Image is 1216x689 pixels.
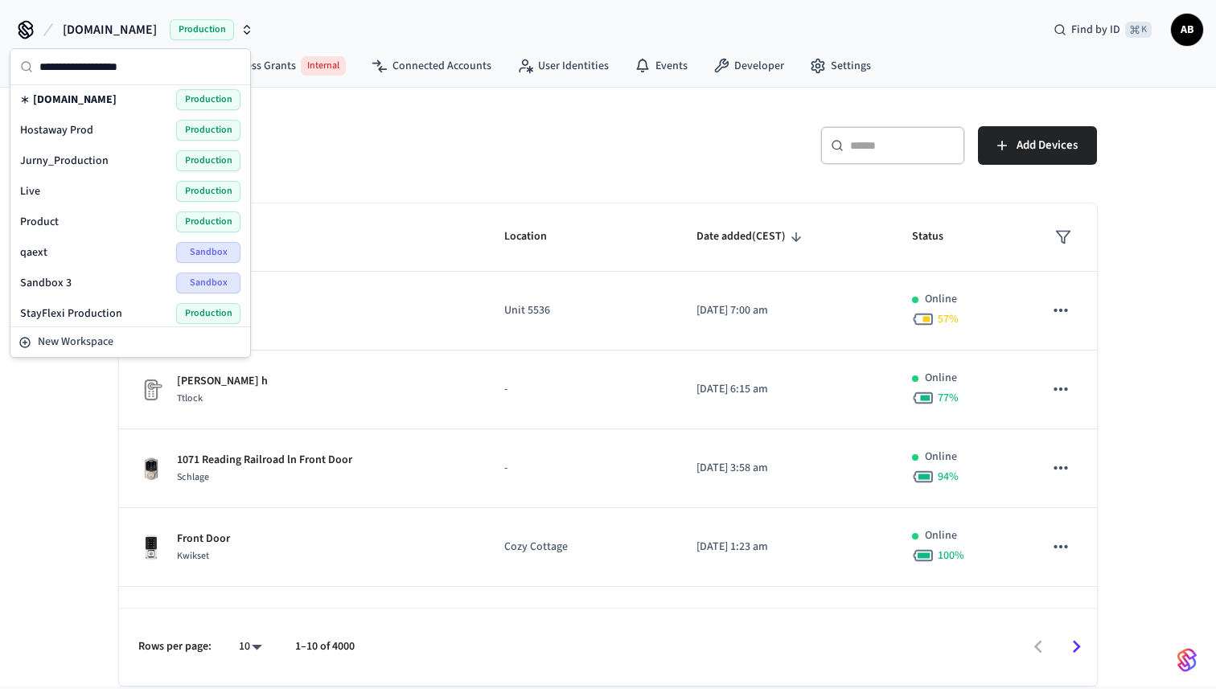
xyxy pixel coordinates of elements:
[176,273,240,293] span: Sandbox
[176,150,240,171] span: Production
[1177,647,1197,673] img: SeamLogoGradient.69752ec5.svg
[925,527,957,544] p: Online
[138,638,212,655] p: Rows per page:
[176,181,240,202] span: Production
[10,85,250,326] div: Suggestions
[176,303,240,324] span: Production
[119,126,598,159] h5: Devices
[295,638,355,655] p: 1–10 of 4000
[696,381,873,398] p: [DATE] 6:15 am
[938,469,959,485] span: 94 %
[1017,135,1078,156] span: Add Devices
[176,89,240,110] span: Production
[33,92,117,108] span: [DOMAIN_NAME]
[925,449,957,465] p: Online
[925,370,957,387] p: Online
[1041,15,1165,44] div: Find by ID⌘ K
[170,19,234,40] span: Production
[1071,22,1120,38] span: Find by ID
[20,153,109,169] span: Jurny_Production
[1125,22,1152,38] span: ⌘ K
[1173,15,1202,44] span: AB
[1171,14,1203,46] button: AB
[20,275,72,291] span: Sandbox 3
[20,122,93,138] span: Hostaway Prod
[176,120,240,141] span: Production
[912,224,964,249] span: Status
[696,460,873,477] p: [DATE] 3:58 am
[504,302,658,319] p: Unit 5536
[700,51,797,80] a: Developer
[138,456,164,482] img: Schlage Sense Smart Deadbolt with Camelot Trim, Front
[978,126,1097,165] button: Add Devices
[925,291,957,308] p: Online
[1058,628,1095,666] button: Go to next page
[176,211,240,232] span: Production
[938,311,959,327] span: 57 %
[177,392,203,405] span: Ttlock
[797,51,884,80] a: Settings
[938,548,964,564] span: 100 %
[176,242,240,263] span: Sandbox
[20,183,40,199] span: Live
[925,606,957,623] p: Online
[696,539,873,556] p: [DATE] 1:23 am
[231,635,269,658] div: 10
[177,470,209,484] span: Schlage
[138,535,164,560] img: Kwikset Halo Touchscreen Wifi Enabled Smart Lock, Polished Chrome, Front
[177,531,230,548] p: Front Door
[696,302,873,319] p: [DATE] 7:00 am
[504,460,658,477] p: -
[63,20,157,39] span: [DOMAIN_NAME]
[177,373,268,390] p: [PERSON_NAME] h
[138,377,164,403] img: Placeholder Lock Image
[622,51,700,80] a: Events
[504,381,658,398] p: -
[504,539,658,556] p: Cozy Cottage
[359,51,504,80] a: Connected Accounts
[504,51,622,80] a: User Identities
[177,452,352,469] p: 1071 Reading Railroad ln Front Door
[177,549,209,563] span: Kwikset
[12,329,249,355] button: New Workspace
[696,224,807,249] span: Date added(CEST)
[504,224,568,249] span: Location
[38,334,113,351] span: New Workspace
[20,244,47,260] span: qaext
[20,214,59,230] span: Product
[20,306,122,322] span: StayFlexi Production
[301,56,346,76] span: Internal
[196,50,359,82] a: Access GrantsInternal
[938,390,959,406] span: 77 %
